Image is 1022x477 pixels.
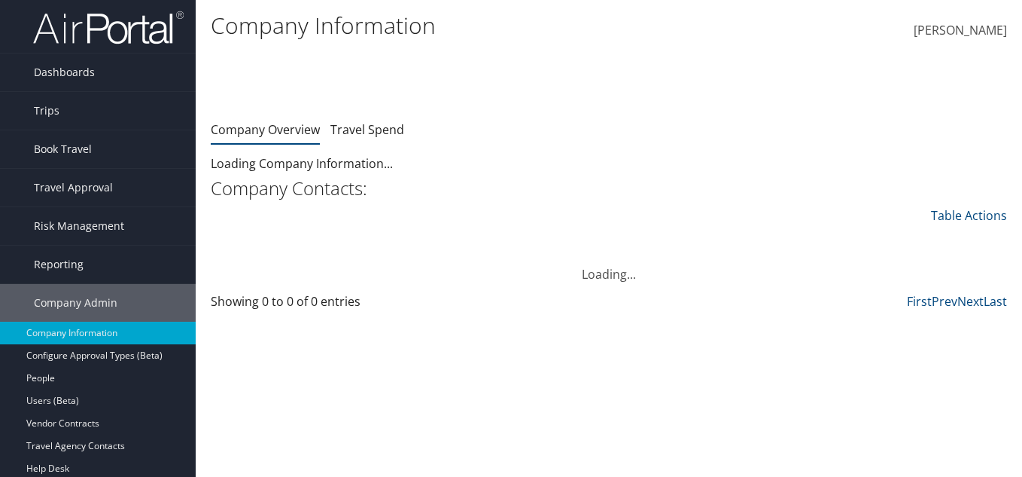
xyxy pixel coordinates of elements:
[957,293,984,310] a: Next
[34,130,92,168] span: Book Travel
[211,176,1007,201] h2: Company Contacts:
[211,155,393,172] span: Loading Company Information...
[34,246,84,283] span: Reporting
[34,169,113,206] span: Travel Approval
[914,8,1007,54] a: [PERSON_NAME]
[34,207,124,245] span: Risk Management
[211,10,741,41] h1: Company Information
[984,293,1007,310] a: Last
[931,207,1007,224] a: Table Actions
[907,293,932,310] a: First
[330,121,404,138] a: Travel Spend
[33,10,184,45] img: airportal-logo.png
[932,293,957,310] a: Prev
[914,22,1007,38] span: [PERSON_NAME]
[211,121,320,138] a: Company Overview
[34,284,117,322] span: Company Admin
[34,54,95,91] span: Dashboards
[211,247,1007,283] div: Loading...
[34,92,59,130] span: Trips
[211,292,393,318] div: Showing 0 to 0 of 0 entries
